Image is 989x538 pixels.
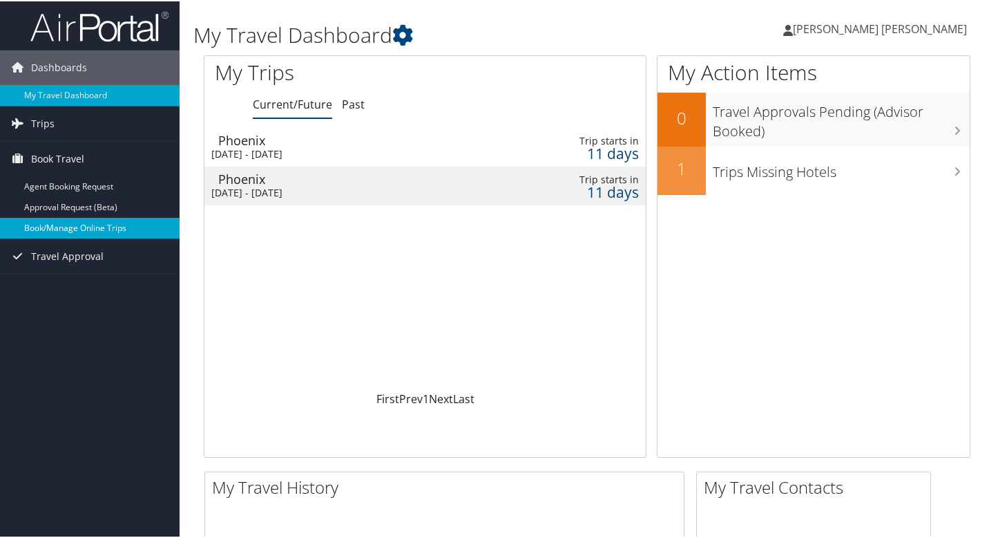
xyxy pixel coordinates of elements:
[546,185,639,197] div: 11 days
[31,140,84,175] span: Book Travel
[212,474,684,498] h2: My Travel History
[30,9,169,41] img: airportal-logo.png
[429,390,453,405] a: Next
[342,95,365,111] a: Past
[376,390,399,405] a: First
[793,20,967,35] span: [PERSON_NAME] [PERSON_NAME]
[193,19,718,48] h1: My Travel Dashboard
[704,474,930,498] h2: My Travel Contacts
[211,185,496,198] div: [DATE] - [DATE]
[211,147,496,159] div: [DATE] - [DATE]
[657,57,970,86] h1: My Action Items
[218,171,503,184] div: Phoenix
[453,390,474,405] a: Last
[423,390,429,405] a: 1
[783,7,981,48] a: [PERSON_NAME] [PERSON_NAME]
[218,133,503,145] div: Phoenix
[546,133,639,146] div: Trip starts in
[399,390,423,405] a: Prev
[713,154,970,180] h3: Trips Missing Hotels
[713,94,970,140] h3: Travel Approvals Pending (Advisor Booked)
[657,156,706,179] h2: 1
[31,105,55,140] span: Trips
[31,238,104,272] span: Travel Approval
[657,91,970,145] a: 0Travel Approvals Pending (Advisor Booked)
[215,57,452,86] h1: My Trips
[657,105,706,129] h2: 0
[546,146,639,158] div: 11 days
[31,49,87,84] span: Dashboards
[546,172,639,185] div: Trip starts in
[657,145,970,194] a: 1Trips Missing Hotels
[253,95,332,111] a: Current/Future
